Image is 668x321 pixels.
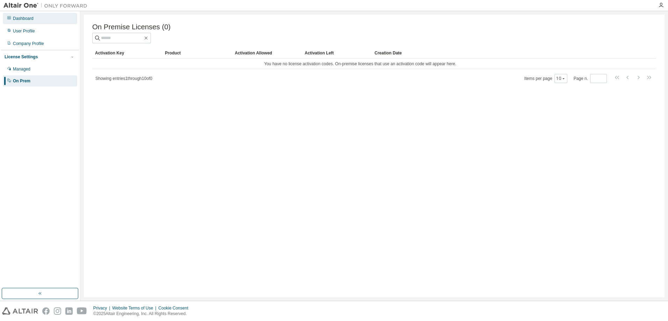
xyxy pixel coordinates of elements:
[13,66,30,72] div: Managed
[524,74,567,83] span: Items per page
[93,311,193,317] p: © 2025 Altair Engineering, Inc. All Rights Reserved.
[13,41,44,46] div: Company Profile
[13,78,30,84] div: On Prem
[93,305,112,311] div: Privacy
[77,307,87,315] img: youtube.svg
[13,16,34,21] div: Dashboard
[3,2,91,9] img: Altair One
[556,76,566,81] button: 10
[235,47,299,59] div: Activation Allowed
[65,307,73,315] img: linkedin.svg
[112,305,158,311] div: Website Terms of Use
[305,47,369,59] div: Activation Left
[158,305,192,311] div: Cookie Consent
[165,47,229,59] div: Product
[92,23,170,31] span: On Premise Licenses (0)
[42,307,50,315] img: facebook.svg
[92,59,628,69] td: You have no license activation codes. On-premise licenses that use an activation code will appear...
[13,28,35,34] div: User Profile
[54,307,61,315] img: instagram.svg
[574,74,607,83] span: Page n.
[95,76,152,81] span: Showing entries 1 through 10 of 0
[5,54,38,60] div: License Settings
[375,47,625,59] div: Creation Date
[2,307,38,315] img: altair_logo.svg
[95,47,159,59] div: Activation Key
